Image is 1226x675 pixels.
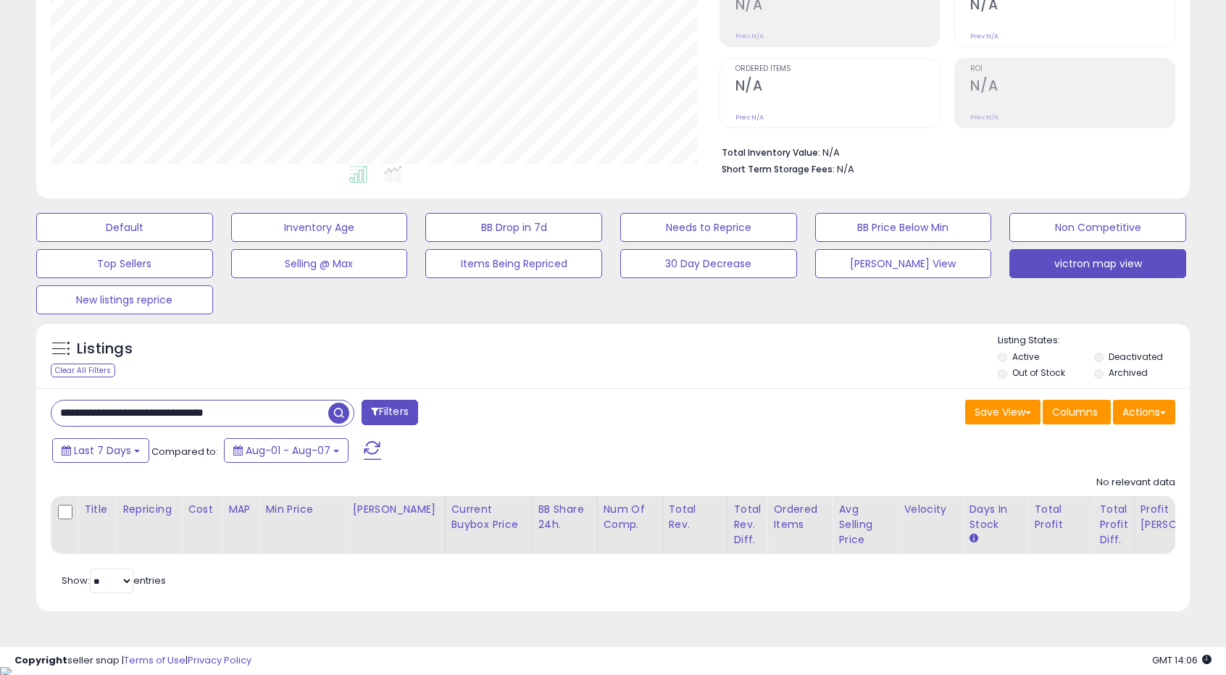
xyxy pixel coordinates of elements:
button: New listings reprice [36,285,213,314]
span: ROI [970,65,1175,73]
button: BB Drop in 7d [425,213,602,242]
button: Non Competitive [1009,213,1186,242]
div: Total Profit [1034,502,1087,532]
div: Title [84,502,110,517]
p: Listing States: [998,334,1189,348]
h2: N/A [970,77,1175,97]
span: Aug-01 - Aug-07 [246,443,330,458]
div: No relevant data [1096,476,1175,490]
button: Needs to Reprice [620,213,797,242]
small: Prev: N/A [970,113,998,122]
h5: Listings [77,339,133,359]
div: Avg Selling Price [838,502,891,548]
small: Days In Stock. [969,532,977,545]
b: Short Term Storage Fees: [722,163,835,175]
button: victron map view [1009,249,1186,278]
button: Selling @ Max [231,249,408,278]
label: Out of Stock [1012,366,1065,379]
div: Ordered Items [773,502,826,532]
label: Archived [1109,366,1148,379]
div: Days In Stock [969,502,1022,532]
button: Top Sellers [36,249,213,278]
small: Prev: N/A [970,32,998,41]
div: BB Share 24h. [538,502,591,532]
span: Columns [1052,405,1098,419]
button: Filters [362,400,418,425]
span: Last 7 Days [74,443,131,458]
div: MAP [228,502,253,517]
button: Last 7 Days [52,438,149,463]
div: Total Rev. [669,502,722,532]
div: Clear All Filters [51,364,115,377]
button: Save View [965,400,1041,424]
small: Prev: N/A [735,32,764,41]
h2: N/A [735,77,940,97]
a: Terms of Use [124,653,185,667]
button: Actions [1113,400,1175,424]
button: Aug-01 - Aug-07 [224,438,349,463]
span: Show: entries [62,574,166,587]
label: Active [1012,351,1039,363]
button: Items Being Repriced [425,249,602,278]
button: [PERSON_NAME] View [815,249,992,278]
div: Num of Comp. [604,502,656,532]
strong: Copyright [14,653,67,667]
div: Total Rev. Diff. [734,502,762,548]
div: [PERSON_NAME] [352,502,438,517]
div: Velocity [904,502,956,517]
button: BB Price Below Min [815,213,992,242]
div: Current Buybox Price [451,502,526,532]
span: 2025-08-15 14:06 GMT [1152,653,1212,667]
div: seller snap | | [14,654,251,668]
div: Min Price [265,502,340,517]
span: N/A [837,162,854,176]
a: Privacy Policy [188,653,251,667]
span: Ordered Items [735,65,940,73]
button: Default [36,213,213,242]
b: Total Inventory Value: [722,146,820,159]
small: Prev: N/A [735,113,764,122]
div: Repricing [122,502,175,517]
li: N/A [722,143,1164,160]
div: Cost [188,502,216,517]
label: Deactivated [1109,351,1163,363]
button: 30 Day Decrease [620,249,797,278]
button: Columns [1043,400,1111,424]
span: Compared to: [151,445,218,458]
button: Inventory Age [231,213,408,242]
div: Total Profit Diff. [1099,502,1127,548]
